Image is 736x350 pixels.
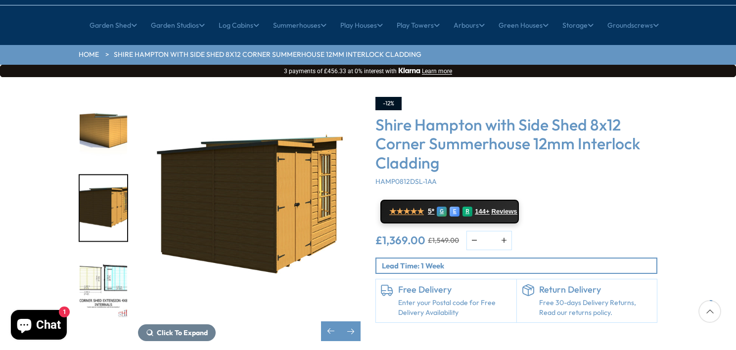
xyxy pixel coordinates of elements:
a: Groundscrews [607,13,659,38]
span: Click To Expand [157,328,208,337]
a: Play Towers [397,13,440,38]
a: Garden Studios [151,13,205,38]
div: -12% [375,97,402,110]
a: Garden Shed [90,13,137,38]
p: Free 30-days Delivery Returns, Read our returns policy. [539,298,652,317]
span: Reviews [492,208,517,216]
div: 9 / 10 [138,97,361,341]
div: 8 / 10 [79,97,128,165]
ins: £1,369.00 [375,235,425,246]
a: Green Houses [499,13,549,38]
a: Play Houses [340,13,383,38]
a: HOME [79,50,99,60]
div: E [450,207,460,217]
inbox-online-store-chat: Shopify online store chat [8,310,70,342]
a: Storage [562,13,594,38]
h6: Free Delivery [398,284,511,295]
div: 10 / 10 [79,252,128,319]
span: ★★★★★ [389,207,424,216]
div: Previous slide [321,321,341,341]
a: Shire Hampton with Side Shed 8x12 Corner Summerhouse 12mm Interlock Cladding [114,50,421,60]
div: 9 / 10 [79,175,128,242]
a: Arbours [454,13,485,38]
p: Lead Time: 1 Week [382,261,656,271]
a: Enter your Postal code for Free Delivery Availability [398,298,511,317]
h3: Shire Hampton with Side Shed 8x12 Corner Summerhouse 12mm Interlock Cladding [375,115,657,172]
a: Log Cabins [219,13,259,38]
div: G [437,207,447,217]
img: Shire Hampton with Side Shed 8x12 Corner Summerhouse 12mm Interlock Cladding - Best Shed [138,97,361,319]
img: CornerShedExtension4x8withbuildingINTERNALS_16e7c98c-bbdd-430a-914c-4e948965ae48_200x200.jpg [80,253,127,318]
a: ★★★★★ 5* G E R 144+ Reviews [380,200,519,223]
div: R [462,207,472,217]
h6: Return Delivery [539,284,652,295]
img: Hampton8x8incLHshed060_feadc39f-931c-496d-9271-de9b30afc6e6_200x200.jpg [80,175,127,241]
div: Next slide [341,321,361,341]
span: 144+ [475,208,489,216]
button: Click To Expand [138,324,216,341]
del: £1,549.00 [428,237,459,244]
img: 8x8BarlcayHampton8x8incLHshed135_a9978e58-04da-4850-864e-ac708ce8caa5_200x200.jpg [80,98,127,164]
span: HAMP0812DSL-1AA [375,177,437,186]
a: Summerhouses [273,13,326,38]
